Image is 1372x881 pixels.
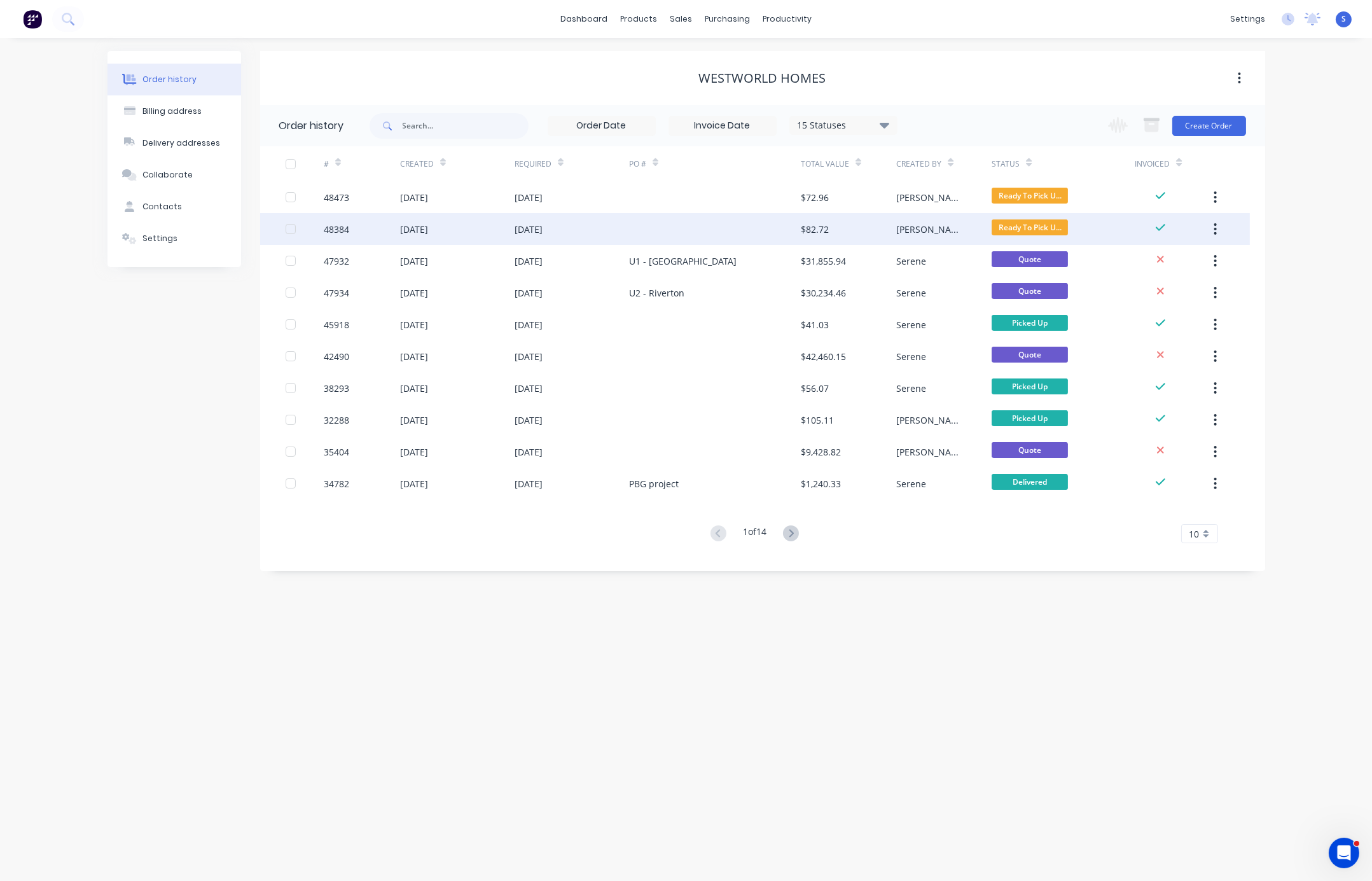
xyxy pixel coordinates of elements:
[324,382,349,395] div: 38293
[324,350,349,363] div: 42490
[400,413,428,427] div: [DATE]
[1341,13,1346,25] span: S
[992,158,1020,170] div: Status
[663,10,698,29] div: sales
[515,350,543,363] div: [DATE]
[698,10,756,29] div: purchasing
[801,286,846,300] div: $30,234.46
[400,146,515,181] div: Created
[515,477,543,490] div: [DATE]
[1135,146,1211,181] div: Invoiced
[324,286,349,300] div: 47934
[400,223,428,236] div: [DATE]
[992,219,1068,235] span: Ready To Pick U...
[142,201,182,212] div: Contacts
[801,191,829,204] div: $72.96
[515,191,543,204] div: [DATE]
[896,477,926,490] div: Serene
[515,146,629,181] div: Required
[669,116,776,135] input: Invoice Date
[896,158,941,170] div: Created By
[142,137,220,149] div: Delivery addresses
[801,413,834,427] div: $105.11
[801,318,829,331] div: $41.03
[107,223,241,254] button: Settings
[400,382,428,395] div: [DATE]
[515,158,551,170] div: Required
[896,445,966,459] div: [PERSON_NAME]
[1189,527,1200,541] span: 10
[554,10,614,29] a: dashboard
[629,146,801,181] div: PO #
[515,318,543,331] div: [DATE]
[790,118,897,132] div: 15 Statuses
[896,318,926,331] div: Serene
[1224,10,1272,29] div: settings
[400,445,428,459] div: [DATE]
[1172,116,1246,136] button: Create Order
[515,223,543,236] div: [DATE]
[324,146,400,181] div: #
[992,347,1068,363] span: Quote
[992,410,1068,426] span: Picked Up
[515,445,543,459] div: [DATE]
[992,378,1068,394] span: Picked Up
[1135,158,1170,170] div: Invoiced
[400,286,428,300] div: [DATE]
[324,318,349,331] div: 45918
[992,283,1068,299] span: Quote
[142,74,197,85] div: Order history
[324,413,349,427] div: 32288
[107,95,241,127] button: Billing address
[629,477,679,490] div: PBG project
[107,127,241,159] button: Delivery addresses
[23,10,42,29] img: Factory
[896,223,966,236] div: [PERSON_NAME]
[629,286,684,300] div: U2 - Riverton
[142,106,202,117] div: Billing address
[801,223,829,236] div: $82.72
[107,64,241,95] button: Order history
[324,445,349,459] div: 35404
[279,118,344,134] div: Order history
[142,233,177,244] div: Settings
[896,382,926,395] div: Serene
[896,191,966,204] div: [PERSON_NAME]
[107,159,241,191] button: Collaborate
[515,286,543,300] div: [DATE]
[801,477,841,490] div: $1,240.33
[896,146,992,181] div: Created By
[743,525,766,543] div: 1 of 14
[515,382,543,395] div: [DATE]
[324,158,329,170] div: #
[992,315,1068,331] span: Picked Up
[801,350,846,363] div: $42,460.15
[801,254,846,268] div: $31,855.94
[992,251,1068,267] span: Quote
[801,158,849,170] div: Total Value
[896,286,926,300] div: Serene
[801,382,829,395] div: $56.07
[107,191,241,223] button: Contacts
[896,254,926,268] div: Serene
[400,254,428,268] div: [DATE]
[400,477,428,490] div: [DATE]
[992,188,1068,204] span: Ready To Pick U...
[896,350,926,363] div: Serene
[403,113,529,139] input: Search...
[699,71,826,86] div: Westworld Homes
[324,477,349,490] div: 34782
[142,169,193,181] div: Collaborate
[801,146,896,181] div: Total Value
[1329,838,1359,868] iframe: Intercom live chat
[400,191,428,204] div: [DATE]
[548,116,655,135] input: Order Date
[992,146,1135,181] div: Status
[400,158,434,170] div: Created
[992,442,1068,458] span: Quote
[629,254,737,268] div: U1 - [GEOGRAPHIC_DATA]
[324,191,349,204] div: 48473
[324,254,349,268] div: 47932
[629,158,646,170] div: PO #
[515,413,543,427] div: [DATE]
